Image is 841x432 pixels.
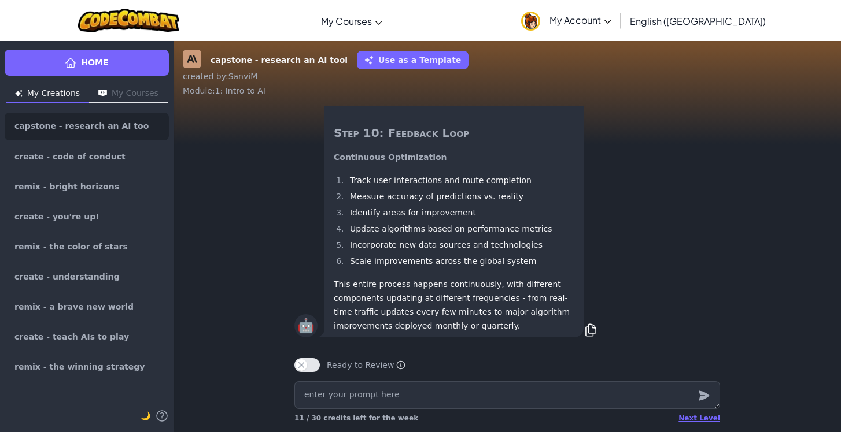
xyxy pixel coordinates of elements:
[5,50,169,76] a: Home
[515,2,617,39] a: My Account
[294,414,418,422] span: 11 / 30 credits left for the week
[183,72,257,81] span: created by : SanviM
[211,54,348,66] strong: capstone - research an AI tool
[5,353,169,381] a: remix - the winning strategy
[5,173,169,200] a: remix - bright horizons
[14,333,129,341] span: create - teach AIs to play
[5,113,169,140] a: capstone - research an AI tool
[346,238,574,252] li: Incorporate new data sources and technologies
[346,222,574,236] li: Update algorithms based on performance metrics
[14,183,119,191] span: remix - bright horizons
[624,5,772,36] a: English ([GEOGRAPHIC_DATA])
[294,314,318,337] div: 🤖
[89,85,168,103] button: My Courses
[334,125,574,141] h2: Step 10: Feedback Loop
[141,409,150,423] button: 🌙
[14,303,134,311] span: remix - a brave new world
[327,359,405,371] span: Ready to Review
[315,5,388,36] a: My Courses
[14,152,126,161] span: create - code of conduct
[5,263,169,291] a: create - understanding
[334,277,574,333] p: This entire process happens continuously, with different components updating at different frequen...
[14,273,120,281] span: create - understanding
[630,15,766,27] span: English ([GEOGRAPHIC_DATA])
[321,15,372,27] span: My Courses
[346,189,574,203] li: Measure accuracy of predictions vs. reality
[141,411,150,420] span: 🌙
[81,57,108,69] span: Home
[183,85,832,96] div: Module : 1: Intro to AI
[334,152,447,162] strong: Continuous Optimization
[6,85,89,103] button: My Creations
[5,143,169,170] a: create - code of conduct
[346,173,574,187] li: Track user interactions and route completion
[14,122,150,131] span: capstone - research an AI tool
[14,243,128,251] span: remix - the color of stars
[78,9,179,32] img: CodeCombat logo
[678,414,720,423] div: Next Level
[98,90,107,97] img: Icon
[346,206,574,219] li: Identify areas for improvement
[521,12,540,31] img: avatar
[346,254,574,268] li: Scale improvements across the global system
[5,233,169,260] a: remix - the color of stars
[5,203,169,230] a: create - you're up!
[14,213,99,221] span: create - you're up!
[5,323,169,351] a: create - teach AIs to play
[549,14,611,26] span: My Account
[14,363,145,371] span: remix - the winning strategy
[5,293,169,321] a: remix - a brave new world
[183,50,201,68] img: Claude
[357,51,469,69] button: Use as a Template
[15,90,23,97] img: Icon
